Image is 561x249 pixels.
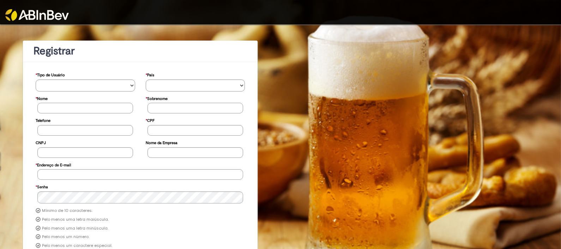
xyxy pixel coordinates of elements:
[42,226,108,231] label: Pelo menos uma letra minúscula.
[36,69,65,79] label: Tipo de Usuário
[42,217,109,223] label: Pelo menos uma letra maiúscula.
[146,69,154,79] label: País
[42,208,92,214] label: Mínimo de 10 caracteres.
[146,93,168,103] label: Sobrenome
[146,137,177,147] label: Nome da Empresa
[36,93,48,103] label: Nome
[34,45,247,57] h1: Registrar
[36,181,48,191] label: Senha
[146,115,155,125] label: CPF
[36,137,46,147] label: CNPJ
[36,115,50,125] label: Telefone
[36,159,71,170] label: Endereço de E-mail
[5,9,69,21] img: ABInbev-white.png
[42,234,89,240] label: Pelo menos um número.
[42,243,112,249] label: Pelo menos um caractere especial.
